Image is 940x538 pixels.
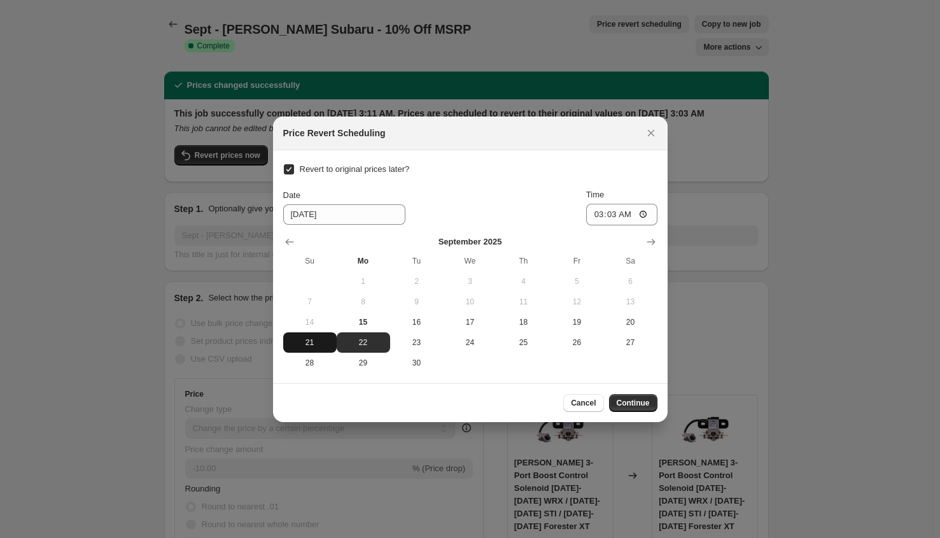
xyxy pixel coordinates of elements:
[342,337,385,348] span: 22
[502,297,545,307] span: 11
[444,292,497,312] button: Wednesday September 10 2025
[642,124,660,142] button: Close
[342,358,385,368] span: 29
[449,256,492,266] span: We
[390,271,444,292] button: Tuesday September 2 2025
[571,398,596,408] span: Cancel
[337,292,390,312] button: Monday September 8 2025
[288,317,332,327] span: 14
[395,317,438,327] span: 16
[390,251,444,271] th: Tuesday
[300,164,410,174] span: Revert to original prices later?
[283,127,386,139] h2: Price Revert Scheduling
[604,332,657,353] button: Saturday September 27 2025
[288,337,332,348] span: 21
[288,358,332,368] span: 28
[497,312,551,332] button: Thursday September 18 2025
[390,292,444,312] button: Tuesday September 9 2025
[497,251,551,271] th: Thursday
[551,251,604,271] th: Friday
[609,317,652,327] span: 20
[337,332,390,353] button: Monday September 22 2025
[288,256,332,266] span: Su
[337,271,390,292] button: Monday September 1 2025
[283,353,337,373] button: Sunday September 28 2025
[497,271,551,292] button: Thursday September 4 2025
[395,337,438,348] span: 23
[337,312,390,332] button: Today Monday September 15 2025
[288,297,332,307] span: 7
[502,337,545,348] span: 25
[342,297,385,307] span: 8
[337,353,390,373] button: Monday September 29 2025
[283,190,300,200] span: Date
[586,204,657,225] input: 12:00
[556,297,599,307] span: 12
[551,332,604,353] button: Friday September 26 2025
[444,251,497,271] th: Wednesday
[283,312,337,332] button: Sunday September 14 2025
[449,317,492,327] span: 17
[497,292,551,312] button: Thursday September 11 2025
[609,337,652,348] span: 27
[390,353,444,373] button: Tuesday September 30 2025
[502,256,545,266] span: Th
[395,297,438,307] span: 9
[586,190,604,199] span: Time
[609,276,652,287] span: 6
[342,276,385,287] span: 1
[609,394,657,412] button: Continue
[617,398,650,408] span: Continue
[390,332,444,353] button: Tuesday September 23 2025
[390,312,444,332] button: Tuesday September 16 2025
[556,337,599,348] span: 26
[502,276,545,287] span: 4
[281,233,298,251] button: Show previous month, August 2025
[395,276,438,287] span: 2
[283,332,337,353] button: Sunday September 21 2025
[551,312,604,332] button: Friday September 19 2025
[497,332,551,353] button: Thursday September 25 2025
[604,312,657,332] button: Saturday September 20 2025
[604,251,657,271] th: Saturday
[395,358,438,368] span: 30
[604,292,657,312] button: Saturday September 13 2025
[556,276,599,287] span: 5
[609,297,652,307] span: 13
[642,233,660,251] button: Show next month, October 2025
[444,332,497,353] button: Wednesday September 24 2025
[444,271,497,292] button: Wednesday September 3 2025
[395,256,438,266] span: Tu
[283,292,337,312] button: Sunday September 7 2025
[556,317,599,327] span: 19
[449,276,492,287] span: 3
[556,256,599,266] span: Fr
[563,394,603,412] button: Cancel
[502,317,545,327] span: 18
[283,251,337,271] th: Sunday
[551,292,604,312] button: Friday September 12 2025
[342,256,385,266] span: Mo
[342,317,385,327] span: 15
[449,297,492,307] span: 10
[604,271,657,292] button: Saturday September 6 2025
[283,204,405,225] input: 9/15/2025
[337,251,390,271] th: Monday
[449,337,492,348] span: 24
[609,256,652,266] span: Sa
[551,271,604,292] button: Friday September 5 2025
[444,312,497,332] button: Wednesday September 17 2025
